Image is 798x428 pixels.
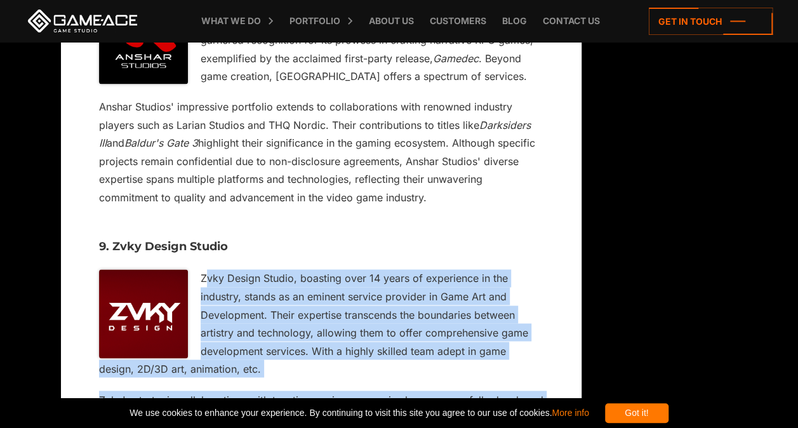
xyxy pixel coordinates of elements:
img: Zvky Design Studio logo [99,269,188,358]
span: We use cookies to enhance your experience. By continuing to visit this site you agree to our use ... [130,403,589,423]
div: Got it! [605,403,668,423]
em: Gamedec [433,52,479,65]
p: Zvky Design Studio, boasting over 14 years of experience in the industry, stands as an eminent se... [99,269,543,378]
em: Baldur's Gate 3 [124,137,198,149]
h3: 9. Zvky Design Studio [99,241,543,253]
a: More info [552,408,589,418]
a: Get in touch [649,8,773,35]
p: Anshar Studios' impressive portfolio extends to collaborations with renowned industry players suc... [99,98,543,206]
